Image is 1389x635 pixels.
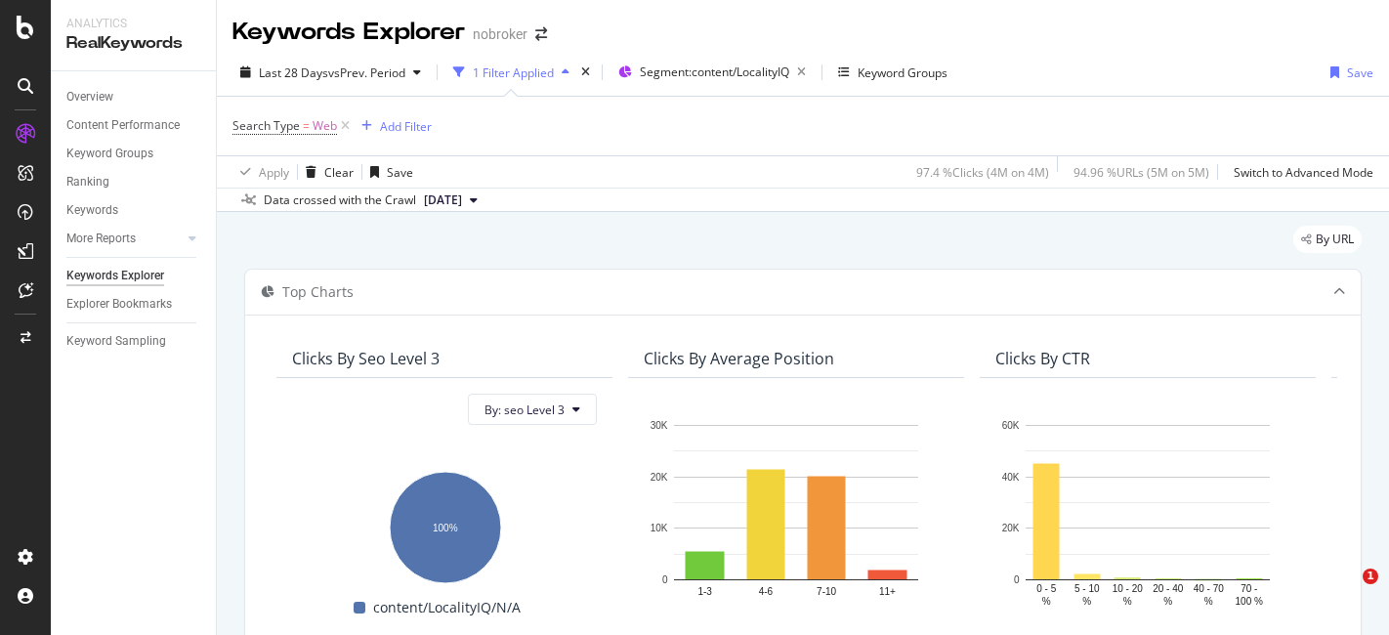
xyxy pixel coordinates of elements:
[433,523,458,533] text: 100%
[66,331,202,352] a: Keyword Sampling
[66,331,166,352] div: Keyword Sampling
[1014,574,1020,585] text: 0
[662,574,668,585] text: 0
[66,229,183,249] a: More Reports
[651,472,668,483] text: 20K
[1234,164,1373,181] div: Switch to Advanced Mode
[879,586,896,597] text: 11+
[66,144,153,164] div: Keyword Groups
[817,586,836,597] text: 7-10
[66,172,109,192] div: Ranking
[858,64,947,81] div: Keyword Groups
[324,164,354,181] div: Clear
[387,164,413,181] div: Save
[66,16,200,32] div: Analytics
[995,415,1300,610] svg: A chart.
[66,266,202,286] a: Keywords Explorer
[380,118,432,135] div: Add Filter
[66,87,202,107] a: Overview
[1363,569,1378,584] span: 1
[292,462,597,586] svg: A chart.
[1153,583,1184,594] text: 20 - 40
[292,349,440,368] div: Clicks By seo Level 3
[916,164,1049,181] div: 97.4 % Clicks ( 4M on 4M )
[66,144,202,164] a: Keyword Groups
[328,64,405,81] span: vs Prev. Period
[66,200,118,221] div: Keywords
[1347,64,1373,81] div: Save
[66,229,136,249] div: More Reports
[66,115,202,136] a: Content Performance
[66,294,202,315] a: Explorer Bookmarks
[416,189,485,212] button: [DATE]
[232,57,429,88] button: Last 28 DaysvsPrev. Period
[1194,583,1225,594] text: 40 - 70
[232,117,300,134] span: Search Type
[1002,420,1020,431] text: 60K
[66,115,180,136] div: Content Performance
[66,266,164,286] div: Keywords Explorer
[259,164,289,181] div: Apply
[303,117,310,134] span: =
[264,191,416,209] div: Data crossed with the Crawl
[473,24,527,44] div: nobroker
[577,63,594,82] div: times
[468,394,597,425] button: By: seo Level 3
[1073,164,1209,181] div: 94.96 % URLs ( 5M on 5M )
[830,57,955,88] button: Keyword Groups
[232,16,465,49] div: Keywords Explorer
[484,402,565,418] span: By: seo Level 3
[759,586,774,597] text: 4-6
[1036,583,1056,594] text: 0 - 5
[66,87,113,107] div: Overview
[424,191,462,209] span: 2025 Sep. 1st
[445,57,577,88] button: 1 Filter Applied
[697,586,712,597] text: 1-3
[610,57,814,88] button: Segment:content/LocalityIQ
[1316,233,1354,245] span: By URL
[232,156,289,188] button: Apply
[1113,583,1144,594] text: 10 - 20
[1241,583,1257,594] text: 70 -
[651,420,668,431] text: 30K
[354,114,432,138] button: Add Filter
[651,524,668,534] text: 10K
[373,596,521,619] span: content/LocalityIQ/N/A
[1293,226,1362,253] div: legacy label
[66,200,202,221] a: Keywords
[1002,472,1020,483] text: 40K
[1163,596,1172,607] text: %
[1323,569,1369,615] iframe: Intercom live chat
[1323,57,1373,88] button: Save
[1042,596,1051,607] text: %
[66,294,172,315] div: Explorer Bookmarks
[1123,596,1132,607] text: %
[1002,524,1020,534] text: 20K
[1236,596,1263,607] text: 100 %
[259,64,328,81] span: Last 28 Days
[1226,156,1373,188] button: Switch to Advanced Mode
[66,172,202,192] a: Ranking
[1074,583,1100,594] text: 5 - 10
[298,156,354,188] button: Clear
[535,27,547,41] div: arrow-right-arrow-left
[995,349,1090,368] div: Clicks By CTR
[313,112,337,140] span: Web
[66,32,200,55] div: RealKeywords
[282,282,354,302] div: Top Charts
[362,156,413,188] button: Save
[644,415,948,610] svg: A chart.
[1082,596,1091,607] text: %
[640,63,789,80] span: Segment: content/LocalityIQ
[473,64,554,81] div: 1 Filter Applied
[1204,596,1213,607] text: %
[644,349,834,368] div: Clicks By Average Position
